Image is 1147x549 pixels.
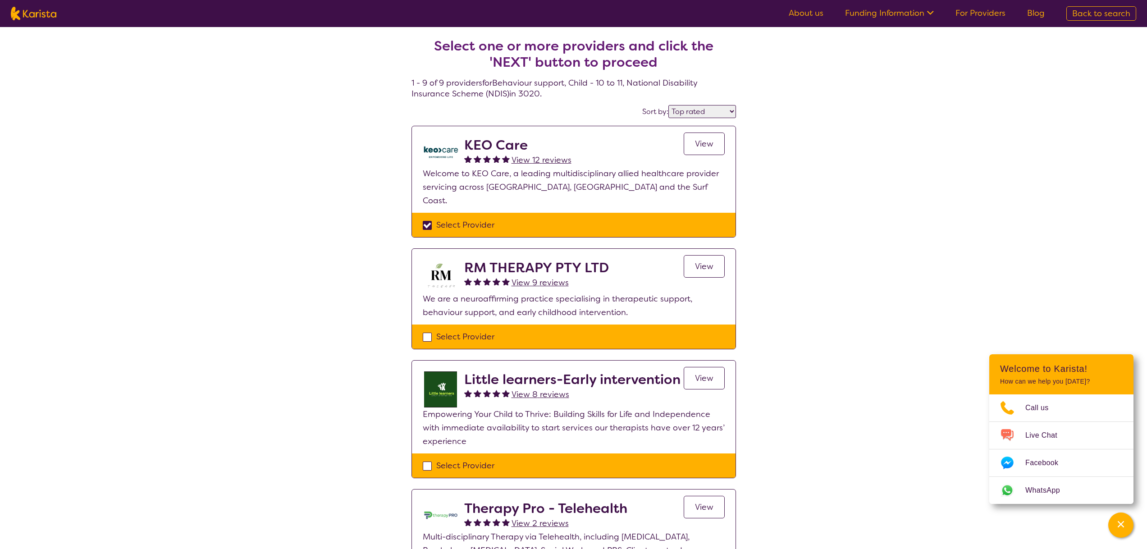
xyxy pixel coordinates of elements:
[989,354,1133,504] div: Channel Menu
[493,518,500,526] img: fullstar
[474,518,481,526] img: fullstar
[502,389,510,397] img: fullstar
[423,407,725,448] p: Empowering Your Child to Thrive: Building Skills for Life and Independence with immediate availab...
[512,518,569,529] span: View 2 reviews
[483,389,491,397] img: fullstar
[512,155,571,165] span: View 12 reviews
[11,7,56,20] img: Karista logo
[411,16,736,99] h4: 1 - 9 of 9 providers for Behaviour support , Child - 10 to 11 , National Disability Insurance Sch...
[989,477,1133,504] a: Web link opens in a new tab.
[684,133,725,155] a: View
[955,8,1005,18] a: For Providers
[464,260,609,276] h2: RM THERAPY PTY LTD
[1072,8,1130,19] span: Back to search
[845,8,934,18] a: Funding Information
[512,277,569,288] span: View 9 reviews
[1025,429,1068,442] span: Live Chat
[423,260,459,292] img: jkcmowvo05k4pzdyvbtc.png
[684,496,725,518] a: View
[502,518,510,526] img: fullstar
[464,518,472,526] img: fullstar
[464,500,627,517] h2: Therapy Pro - Telehealth
[512,517,569,530] a: View 2 reviews
[502,155,510,163] img: fullstar
[474,155,481,163] img: fullstar
[512,276,569,289] a: View 9 reviews
[789,8,823,18] a: About us
[1000,363,1123,374] h2: Welcome to Karista!
[483,278,491,285] img: fullstar
[464,389,472,397] img: fullstar
[989,394,1133,504] ul: Choose channel
[695,261,713,272] span: View
[474,278,481,285] img: fullstar
[493,278,500,285] img: fullstar
[684,367,725,389] a: View
[512,388,569,401] a: View 8 reviews
[1025,484,1071,497] span: WhatsApp
[423,292,725,319] p: We are a neuroaffirming practice specialising in therapeutic support, behaviour support, and earl...
[483,155,491,163] img: fullstar
[493,155,500,163] img: fullstar
[1027,8,1045,18] a: Blog
[695,373,713,384] span: View
[423,371,459,407] img: f55hkdaos5cvjyfbzwno.jpg
[474,389,481,397] img: fullstar
[684,255,725,278] a: View
[1066,6,1136,21] a: Back to search
[423,167,725,207] p: Welcome to KEO Care, a leading multidisciplinary allied healthcare provider servicing across [GEO...
[1025,401,1060,415] span: Call us
[502,278,510,285] img: fullstar
[464,155,472,163] img: fullstar
[423,137,459,167] img: a39ze0iqsfmbvtwnthmw.png
[512,389,569,400] span: View 8 reviews
[423,500,459,530] img: lehxprcbtunjcwin5sb4.jpg
[464,278,472,285] img: fullstar
[464,137,571,153] h2: KEO Care
[695,138,713,149] span: View
[483,518,491,526] img: fullstar
[1025,456,1069,470] span: Facebook
[1108,512,1133,538] button: Channel Menu
[493,389,500,397] img: fullstar
[642,107,668,116] label: Sort by:
[1000,378,1123,385] p: How can we help you [DATE]?
[422,38,725,70] h2: Select one or more providers and click the 'NEXT' button to proceed
[695,502,713,512] span: View
[464,371,681,388] h2: Little learners-Early intervention
[512,153,571,167] a: View 12 reviews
